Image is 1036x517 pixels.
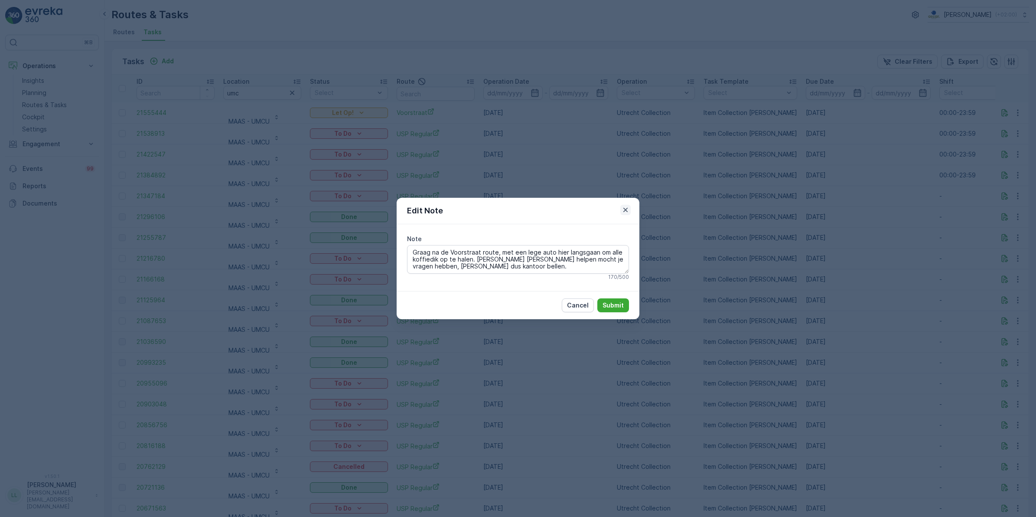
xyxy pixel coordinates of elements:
button: Cancel [562,298,594,312]
textarea: Graag na de Voorstraat route, met een lege auto hier langsgaan om alle koffiedik op te halen. [PE... [407,245,629,274]
button: Submit [597,298,629,312]
label: Note [407,235,422,242]
p: Submit [603,301,624,310]
p: Cancel [567,301,589,310]
p: 170 / 500 [608,274,629,281]
p: Edit Note [407,205,443,217]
